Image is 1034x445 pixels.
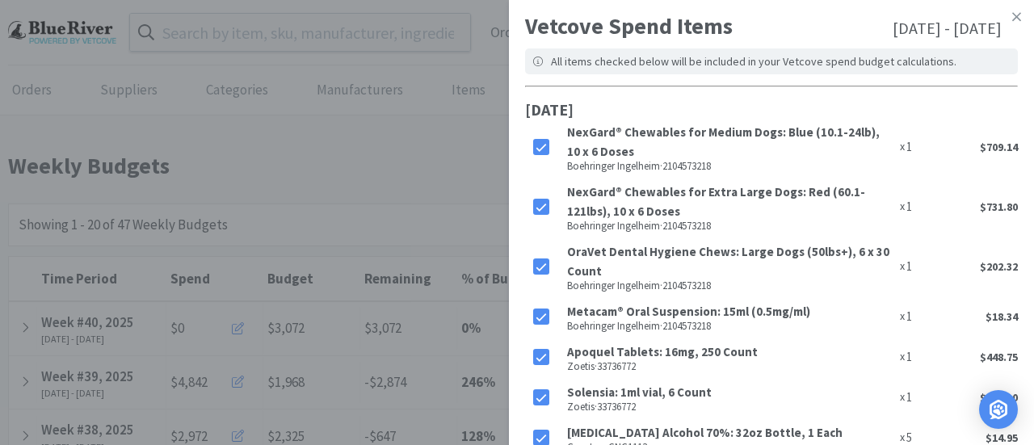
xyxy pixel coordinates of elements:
p: 1 [905,307,912,326]
span: $14.95 [986,430,1018,445]
p: 1 [905,197,912,216]
p: 1 [905,388,912,407]
div: x [900,307,935,326]
p: Boehringer Ingelheim · 2104573218 [567,281,893,291]
span: $709.14 [980,140,1018,154]
b: [DATE] [525,99,574,120]
strong: NexGard® Chewables for Extra Large Dogs: Red (60.1-121lbs), 10 x 6 Doses [567,184,865,219]
p: Boehringer Ingelheim · 2104573218 [567,221,893,231]
strong: Apoquel Tablets: 16mg, 250 Count [567,344,758,359]
p: Boehringer Ingelheim · 2104573218 [567,162,893,171]
strong: [MEDICAL_DATA] Alcohol 70%: 32oz Bottle, 1 Each [567,425,843,440]
div: x [900,257,935,276]
p: Boehringer Ingelheim · 2104573218 [567,321,893,331]
p: Zoetis · 33736772 [567,402,893,412]
div: x [900,347,935,367]
p: 1 [905,257,912,276]
strong: Metacam® Oral Suspension: 15ml (0.5mg/ml) [567,304,810,319]
p: 1 [905,347,912,367]
div: x [900,388,935,407]
strong: OraVet Dental Hygiene Chews: Large Dogs (50lbs+), 6 x 30 Count [567,244,889,279]
div: x [900,197,935,216]
div: Open Intercom Messenger [979,390,1018,429]
strong: Solensia: 1ml vial, 6 Count [567,384,712,400]
p: All items checked below will be included in your Vetcove spend budget calculations. [551,52,956,70]
strong: NexGard® Chewables for Medium Dogs: Blue (10.1-24lb), 10 x 6 Doses [567,124,880,159]
h3: [DATE] - [DATE] [893,15,1002,44]
p: Zoetis · 33736772 [567,362,893,372]
span: $18.34 [986,309,1018,324]
p: 1 [905,137,912,157]
div: Vetcove Spend Items [525,8,1018,44]
span: $202.32 [980,259,1018,274]
div: x [900,137,935,157]
span: $731.80 [980,199,1018,214]
span: $448.75 [980,350,1018,364]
